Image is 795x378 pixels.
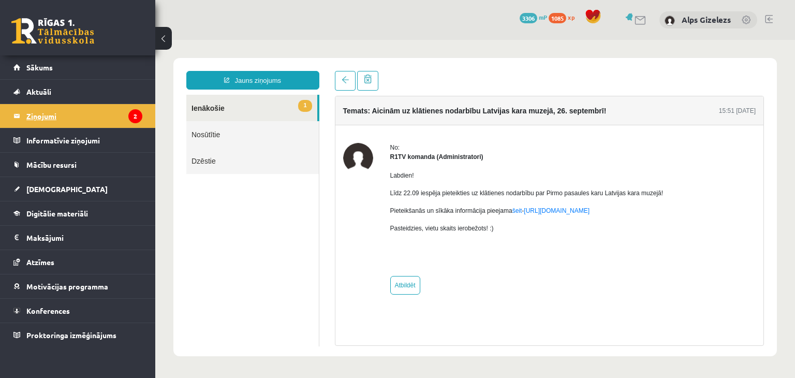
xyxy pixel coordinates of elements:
[26,160,77,169] span: Mācību resursi
[568,13,575,21] span: xp
[13,299,142,323] a: Konferences
[26,63,53,72] span: Sākums
[369,167,434,175] a: [URL][DOMAIN_NAME]
[26,306,70,315] span: Konferences
[549,13,566,23] span: 1085
[13,153,142,177] a: Mācību resursi
[13,128,142,152] a: Informatīvie ziņojumi
[235,236,265,255] a: Atbildēt
[13,323,142,347] a: Proktoringa izmēģinājums
[235,149,508,158] p: Līdz 22.09 iespēja pieteikties uz klātienes nodarbību par Pirmo pasaules karu Latvijas kara muzejā!
[31,31,164,50] a: Jauns ziņojums
[520,13,537,23] span: 3306
[26,257,54,267] span: Atzīmes
[13,274,142,298] a: Motivācijas programma
[549,13,580,21] a: 1085 xp
[235,103,508,112] div: No:
[682,14,731,25] a: Alps Gizelezs
[13,55,142,79] a: Sākums
[26,282,108,291] span: Motivācijas programma
[188,67,451,75] h4: Temats: Aicinām uz klātienes nodarbību Latvijas kara muzejā, 26. septembrī!
[235,184,508,193] p: Pasteidzies, vietu skaits ierobežots! :)
[564,66,600,76] div: 15:51 [DATE]
[13,250,142,274] a: Atzīmes
[31,108,164,134] a: Dzēstie
[13,104,142,128] a: Ziņojumi2
[539,13,547,21] span: mP
[188,103,218,133] img: R1TV komanda
[13,80,142,104] a: Aktuāli
[357,167,367,175] a: šeit
[26,330,116,340] span: Proktoringa izmēģinājums
[26,104,142,128] legend: Ziņojumi
[235,113,328,121] strong: R1TV komanda (Administratori)
[235,166,508,176] p: Pieteikšanās un sīkāka informācija pieejama -
[665,16,675,26] img: Alps Gizelezs
[26,209,88,218] span: Digitālie materiāli
[26,184,108,194] span: [DEMOGRAPHIC_DATA]
[143,60,156,72] span: 1
[11,18,94,44] a: Rīgas 1. Tālmācības vidusskola
[128,109,142,123] i: 2
[520,13,547,21] a: 3306 mP
[13,201,142,225] a: Digitālie materiāli
[13,226,142,250] a: Maksājumi
[26,226,142,250] legend: Maksājumi
[26,87,51,96] span: Aktuāli
[235,131,508,140] p: Labdien!
[31,55,162,81] a: 1Ienākošie
[13,177,142,201] a: [DEMOGRAPHIC_DATA]
[31,81,164,108] a: Nosūtītie
[26,128,142,152] legend: Informatīvie ziņojumi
